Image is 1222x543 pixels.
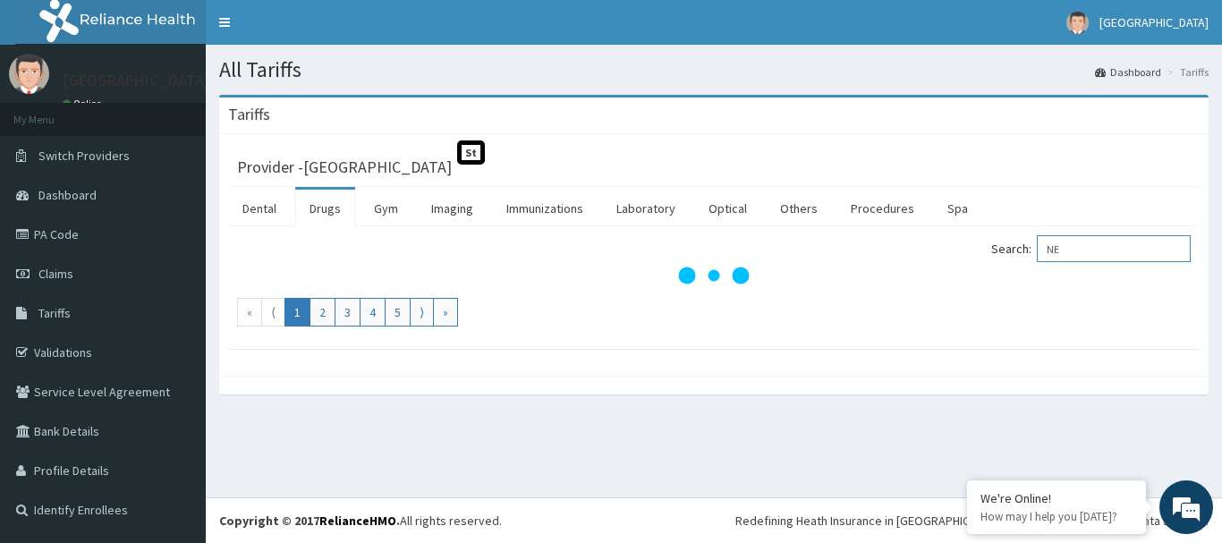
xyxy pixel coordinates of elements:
a: Go to next page [410,298,434,327]
p: [GEOGRAPHIC_DATA] [63,72,210,89]
strong: Copyright © 2017 . [219,513,400,529]
div: Redefining Heath Insurance in [GEOGRAPHIC_DATA] using Telemedicine and Data Science! [735,512,1209,530]
textarea: Type your message and hit 'Enter' [9,357,341,420]
a: Laboratory [602,190,690,227]
footer: All rights reserved. [206,497,1222,543]
img: User Image [9,54,49,94]
a: Go to last page [433,298,458,327]
label: Search: [991,235,1191,262]
img: User Image [1066,12,1089,34]
li: Tariffs [1163,64,1209,80]
a: Others [766,190,832,227]
span: Tariffs [38,305,71,321]
h3: Provider - [GEOGRAPHIC_DATA] [237,159,452,175]
a: Go to page number 4 [360,298,386,327]
h1: All Tariffs [219,58,1209,81]
svg: audio-loading [678,240,750,311]
a: Go to page number 3 [335,298,361,327]
a: Dashboard [1095,64,1161,80]
a: RelianceHMO [319,513,396,529]
a: Gym [360,190,412,227]
span: [GEOGRAPHIC_DATA] [1099,14,1209,30]
a: Go to page number 2 [310,298,335,327]
a: Dental [228,190,291,227]
span: St [457,140,485,165]
a: Optical [694,190,761,227]
input: Search: [1037,235,1191,262]
a: Go to page number 1 [284,298,310,327]
a: Procedures [836,190,929,227]
a: Imaging [417,190,488,227]
a: Online [63,98,106,110]
span: Switch Providers [38,148,130,164]
img: d_794563401_company_1708531726252_794563401 [33,89,72,134]
div: Minimize live chat window [293,9,336,52]
a: Spa [933,190,982,227]
span: We're online! [104,159,247,340]
a: Go to first page [237,298,262,327]
h3: Tariffs [228,106,270,123]
span: Claims [38,266,73,282]
a: Immunizations [492,190,598,227]
span: Dashboard [38,187,97,203]
div: Chat with us now [93,100,301,123]
a: Go to previous page [261,298,285,327]
a: Go to page number 5 [385,298,411,327]
p: How may I help you today? [980,509,1133,524]
a: Drugs [295,190,355,227]
div: We're Online! [980,490,1133,506]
